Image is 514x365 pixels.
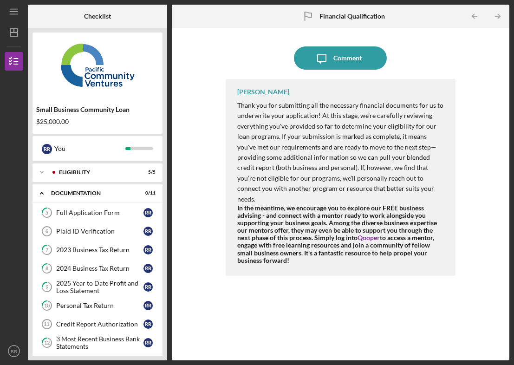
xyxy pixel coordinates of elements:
[44,303,50,309] tspan: 10
[84,13,111,20] b: Checklist
[56,246,143,254] div: 2023 Business Tax Return
[37,315,158,333] a: 11Credit Report AuthorizationRR
[319,13,385,20] b: Financial Qualification
[333,46,362,70] div: Comment
[56,320,143,328] div: Credit Report Authorization
[143,319,153,329] div: R R
[37,296,158,315] a: 10Personal Tax ReturnRR
[143,301,153,310] div: R R
[56,280,143,294] div: 2025 Year to Date Profit and Loss Statement
[139,169,156,175] div: 5 / 5
[56,228,143,235] div: Plaid ID Verification
[37,333,158,352] a: 123 Most Recent Business Bank StatementsRR
[5,342,23,360] button: RR
[46,228,48,234] tspan: 6
[237,88,289,96] div: [PERSON_NAME]
[237,100,446,204] p: Thank you for submitting all the necessary financial documents for us to underwrite your applicat...
[37,278,158,296] a: 92025 Year to Date Profit and Loss StatementRR
[37,259,158,278] a: 82024 Business Tax ReturnRR
[143,338,153,347] div: R R
[143,264,153,273] div: R R
[139,190,156,196] div: 0 / 11
[143,245,153,254] div: R R
[37,203,158,222] a: 5Full Application FormRR
[56,302,143,309] div: Personal Tax Return
[42,144,52,154] div: R R
[54,141,125,156] div: You
[59,169,132,175] div: Eligibility
[51,190,132,196] div: Documentation
[143,282,153,292] div: R R
[143,227,153,236] div: R R
[56,209,143,216] div: Full Application Form
[46,266,48,272] tspan: 8
[36,118,159,125] div: $25,000.00
[358,234,380,241] a: Qooper
[46,284,49,290] tspan: 9
[33,37,163,93] img: Product logo
[56,265,143,272] div: 2024 Business Tax Return
[44,340,50,346] tspan: 12
[143,208,153,217] div: R R
[37,222,158,241] a: 6Plaid ID VerificationRR
[237,204,437,264] strong: In the meantime, we encourage you to explore our FREE business advising - and connect with a ment...
[44,321,49,327] tspan: 11
[294,46,387,70] button: Comment
[37,241,158,259] a: 72023 Business Tax ReturnRR
[46,247,49,253] tspan: 7
[11,349,17,354] text: RR
[56,335,143,350] div: 3 Most Recent Business Bank Statements
[36,106,159,113] div: Small Business Community Loan
[46,210,48,216] tspan: 5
